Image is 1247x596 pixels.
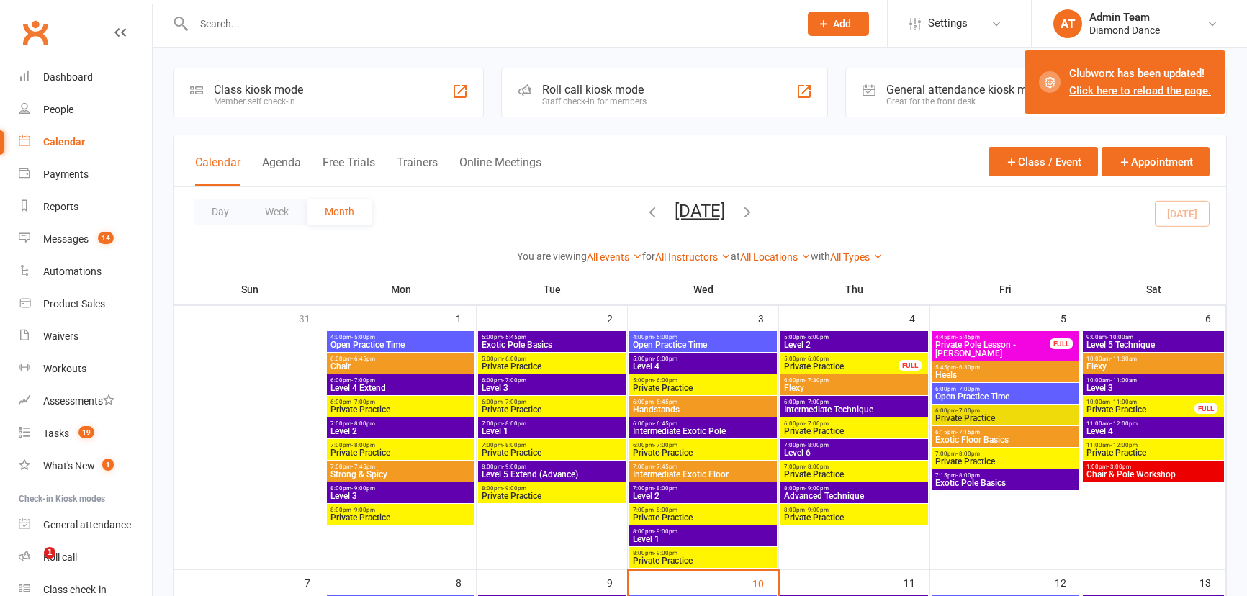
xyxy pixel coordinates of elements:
a: What's New1 [19,450,152,482]
span: Intermediate Technique [783,405,925,414]
span: 5:00pm [481,334,623,340]
div: Dashboard [43,71,93,83]
span: - 7:00pm [956,386,980,392]
span: Level 3 [330,492,472,500]
div: Workouts [43,363,86,374]
div: Roll call kiosk mode [542,83,647,96]
span: - 5:00pm [654,334,677,340]
span: - 7:00pm [503,377,526,384]
a: People [19,94,152,126]
button: Agenda [262,155,301,186]
div: Great for the front desk [886,96,1046,107]
span: 6:00pm [783,420,925,427]
span: - 8:00pm [805,464,829,470]
a: Tasks 19 [19,417,152,450]
span: Level 1 [632,535,774,543]
a: Click here to reload the page. [1069,84,1211,97]
span: 14 [98,232,114,244]
th: Mon [325,274,477,304]
a: Product Sales [19,288,152,320]
div: General attendance kiosk mode [886,83,1046,96]
span: - 7:45pm [654,464,677,470]
span: - 8:00pm [654,485,677,492]
span: - 7:00pm [351,399,375,405]
span: - 6:00pm [503,356,526,362]
a: All Types [830,251,883,263]
span: Open Practice Time [935,392,1076,401]
span: - 6:45pm [654,420,677,427]
div: Tasks [43,428,69,439]
span: Open Practice Time [330,340,472,349]
a: Clubworx [17,14,53,50]
span: Exotic Pole Basics [935,479,1076,487]
span: 6:00pm [481,399,623,405]
span: - 9:00pm [503,464,526,470]
div: 1 [456,306,476,330]
button: Class / Event [989,147,1098,176]
button: Day [194,199,247,225]
a: General attendance kiosk mode [19,509,152,541]
span: 6:00pm [330,356,472,362]
span: 5:00pm [632,356,774,362]
span: - 6:00pm [654,356,677,362]
div: Payments [43,168,89,180]
span: - 7:45pm [351,464,375,470]
span: Private Practice [1086,405,1195,414]
span: - 8:00pm [805,442,829,448]
span: Level 3 [1086,384,1221,392]
span: Level 4 [1086,427,1221,435]
span: - 7:00pm [351,377,375,384]
span: Private Practice [783,513,925,522]
span: 6:00pm [783,399,925,405]
span: 7:00pm [481,442,623,448]
div: AT [1053,9,1082,38]
span: 8:00pm [632,550,774,556]
span: - 9:00pm [805,485,829,492]
div: Messages [43,233,89,245]
div: 5 [1061,306,1081,330]
a: Assessments [19,385,152,417]
button: [DATE] [675,201,725,221]
span: Handstands [632,405,774,414]
span: 7:00pm [330,442,472,448]
span: Intermediate Exotic Floor [632,470,774,479]
span: 5:00pm [783,356,899,362]
div: What's New [43,460,95,471]
span: - 7:00pm [805,420,829,427]
span: - 7:00pm [805,399,829,405]
a: Calendar [19,126,152,158]
span: Flexy [783,384,925,392]
span: - 8:00pm [351,442,375,448]
th: Wed [628,274,779,304]
span: - 5:45pm [503,334,526,340]
a: Dashboard [19,61,152,94]
button: Calendar [195,155,240,186]
span: - 6:45pm [654,399,677,405]
span: 6:00pm [481,377,623,384]
button: Add [808,12,869,36]
span: Private Practice [783,362,899,371]
span: - 12:00pm [1110,442,1138,448]
div: People [43,104,73,115]
a: Workouts [19,353,152,385]
span: 11:00am [1086,420,1221,427]
span: 8:00pm [330,485,472,492]
span: 10:00am [1086,356,1221,362]
div: 4 [909,306,929,330]
span: Private Practice [330,405,472,414]
span: Level 3 [481,384,623,392]
button: Appointment [1102,147,1210,176]
span: Private Practice [632,513,774,522]
span: Private Practice [632,556,774,565]
span: 7:00pm [632,485,774,492]
span: Open Practice Time [632,340,774,349]
th: Thu [779,274,930,304]
span: 6:00pm [935,386,1076,392]
span: Level 2 [330,427,472,435]
span: Flexy [1086,362,1221,371]
div: Class check-in [43,584,107,595]
span: - 8:00pm [503,420,526,427]
div: 13 [1199,570,1225,594]
th: Fri [930,274,1081,304]
span: 5:45pm [935,364,1076,371]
